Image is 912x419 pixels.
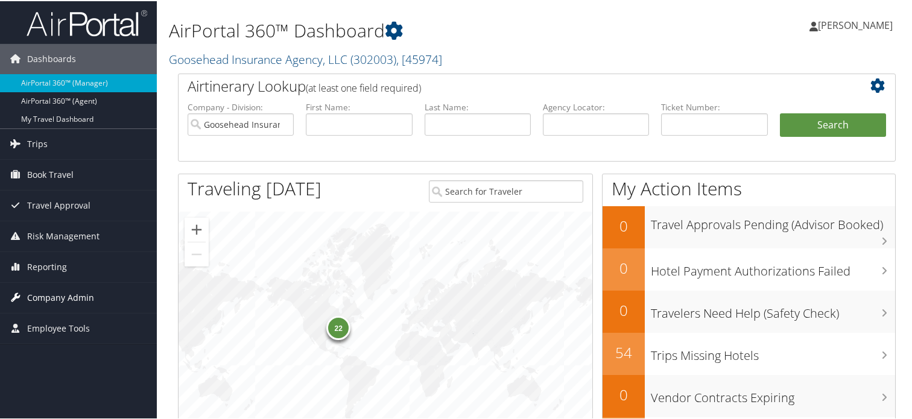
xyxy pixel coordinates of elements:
span: Reporting [27,251,67,281]
span: Trips [27,128,48,158]
span: (at least one field required) [306,80,421,93]
a: 0Hotel Payment Authorizations Failed [603,247,895,289]
h2: Airtinerary Lookup [188,75,826,95]
label: Company - Division: [188,100,294,112]
h2: 0 [603,215,645,235]
span: Risk Management [27,220,100,250]
h2: 54 [603,341,645,362]
a: 0Travel Approvals Pending (Advisor Booked) [603,205,895,247]
h2: 0 [603,299,645,320]
h3: Travel Approvals Pending (Advisor Booked) [651,209,895,232]
h1: AirPortal 360™ Dashboard [169,17,659,42]
h3: Trips Missing Hotels [651,340,895,363]
button: Zoom out [185,241,209,265]
a: [PERSON_NAME] [809,6,905,42]
button: Search [780,112,886,136]
h3: Vendor Contracts Expiring [651,382,895,405]
span: Book Travel [27,159,74,189]
label: First Name: [306,100,412,112]
a: 0Travelers Need Help (Safety Check) [603,289,895,332]
label: Agency Locator: [543,100,649,112]
span: Travel Approval [27,189,90,219]
a: 54Trips Missing Hotels [603,332,895,374]
h3: Travelers Need Help (Safety Check) [651,298,895,321]
label: Ticket Number: [661,100,767,112]
span: Company Admin [27,282,94,312]
span: ( 302003 ) [350,50,396,66]
span: [PERSON_NAME] [818,17,893,31]
h1: My Action Items [603,175,895,200]
span: Employee Tools [27,312,90,342]
span: , [ 45974 ] [396,50,442,66]
a: Goosehead Insurance Agency, LLC [169,50,442,66]
button: Zoom in [185,216,209,241]
input: Search for Traveler [429,179,583,201]
h2: 0 [603,257,645,277]
h2: 0 [603,383,645,404]
label: Last Name: [425,100,531,112]
h3: Hotel Payment Authorizations Failed [651,256,895,279]
img: airportal-logo.png [27,8,147,36]
h1: Traveling [DATE] [188,175,321,200]
span: Dashboards [27,43,76,73]
a: 0Vendor Contracts Expiring [603,374,895,416]
div: 22 [326,315,350,339]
